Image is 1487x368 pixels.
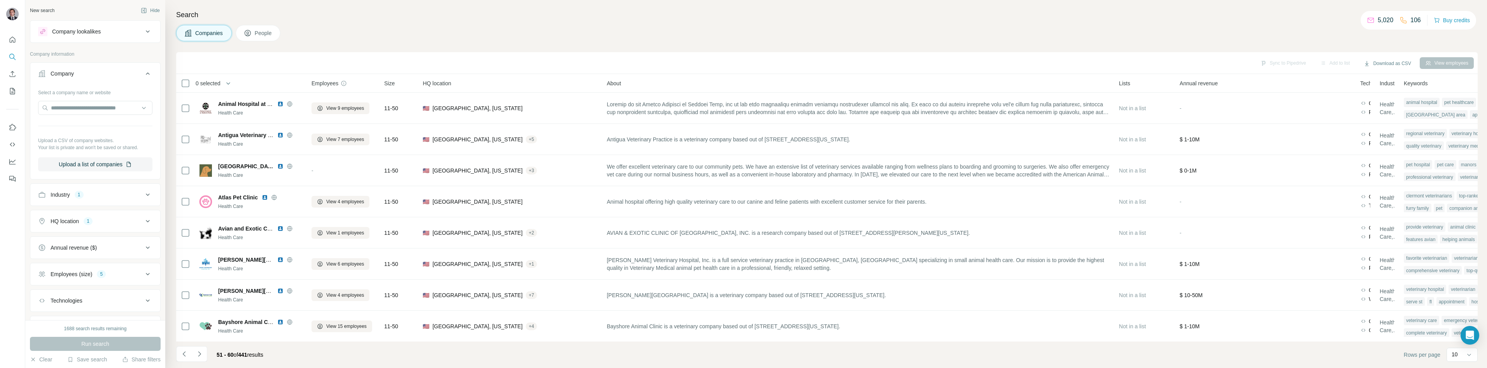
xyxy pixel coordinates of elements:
[6,84,19,98] button: My lists
[1119,323,1146,329] span: Not in a list
[607,291,886,299] span: [PERSON_NAME][GEOGRAPHIC_DATA] is a veterinary company based out of [STREET_ADDRESS][US_STATE].
[30,22,160,41] button: Company lookalikes
[432,322,523,330] span: [GEOGRAPHIC_DATA], [US_STATE]
[1442,98,1476,107] div: pet healthcare
[526,323,537,330] div: + 4
[30,356,52,363] button: Clear
[1119,292,1146,298] span: Not in a list
[384,260,398,268] span: 11-50
[1369,202,1370,210] span: Typekit,
[218,172,302,179] div: Health Care
[607,163,1109,178] span: We offer excellent veterinary care to our community pets. We have an extensive list of veterinary...
[218,162,273,170] span: [GEOGRAPHIC_DATA]
[64,325,127,332] div: 1688 search results remaining
[1434,204,1445,213] div: pet
[1434,15,1470,26] button: Buy credits
[6,120,19,134] button: Use Surfe on LinkedIn
[607,79,621,87] span: About
[607,100,1109,116] span: Loremip do sit Ametco Adipisci el Seddoei Temp, inc ut lab etdo magnaaliqu enimadm veniamqu nostr...
[526,292,537,299] div: + 7
[1380,79,1399,87] span: Industry
[1404,110,1468,120] div: [GEOGRAPHIC_DATA] area
[384,136,398,143] span: 11-50
[526,229,537,236] div: + 2
[526,136,537,143] div: + 5
[217,352,234,358] span: 51 - 60
[218,225,345,232] span: Avian and Exotic Clinic of [GEOGRAPHIC_DATA]
[1180,261,1200,267] span: $ 1-10M
[1404,266,1462,275] div: comprehensive veterinary
[1180,323,1200,329] span: $ 1-10M
[1459,160,1487,169] div: manors pet
[1369,295,1370,303] span: WordPress,
[51,297,82,305] div: Technologies
[51,244,97,252] div: Annual revenue ($)
[423,229,429,237] span: 🇺🇸
[1119,79,1130,87] span: Lists
[30,7,54,14] div: New search
[1461,326,1479,345] div: Open Intercom Messenger
[311,167,313,174] span: -
[607,322,840,330] span: Bayshore Animal Clinic is a veterinary company based out of [STREET_ADDRESS][US_STATE].
[311,320,372,332] button: View 15 employees
[51,191,70,199] div: Industry
[1404,328,1449,338] div: complete veterinary
[6,8,19,20] img: Avatar
[218,141,302,148] div: Health Care
[384,322,398,330] span: 11-50
[423,79,451,87] span: HQ location
[311,227,369,239] button: View 1 employees
[6,67,19,81] button: Enrich CSV
[1380,132,1404,147] span: Health Care, Hospital, Pet, Veterinary, Medical, Health Diagnostics
[51,217,79,225] div: HQ location
[277,319,283,325] img: LinkedIn logo
[199,289,212,301] img: Logo of Bartram Trail Veterinary Hospital
[218,288,322,294] span: [PERSON_NAME][GEOGRAPHIC_DATA]
[277,101,283,107] img: LinkedIn logo
[38,144,152,151] p: Your list is private and won't be saved or shared.
[326,198,364,205] span: View 4 employees
[1369,286,1370,294] span: Google Tag Manager,
[326,261,364,268] span: View 6 employees
[1119,261,1146,267] span: Not in a list
[277,163,283,169] img: LinkedIn logo
[1369,162,1370,169] span: Google Tag Manager,
[255,29,273,37] span: People
[6,172,19,186] button: Feedback
[1180,167,1197,174] span: $ 0-1M
[432,260,523,268] span: [GEOGRAPHIC_DATA], [US_STATE]
[311,196,369,208] button: View 4 employees
[1369,233,1370,241] span: Font Awesome,
[1427,297,1434,306] div: fl
[1369,130,1370,138] span: Google Tag Manager,
[122,356,161,363] button: Share filters
[218,265,302,272] div: Health Care
[1180,105,1182,111] span: -
[607,229,970,237] span: AVIAN & EXOTIC CLINIC OF [GEOGRAPHIC_DATA], INC. is a research company based out of [STREET_ADDRE...
[1404,79,1428,87] span: Keywords
[1119,230,1146,236] span: Not in a list
[30,238,160,257] button: Annual revenue ($)
[1452,350,1458,358] p: 10
[1435,160,1456,169] div: pet care
[30,291,160,310] button: Technologies
[311,79,338,87] span: Employees
[176,346,192,362] button: Navigate to previous page
[526,167,537,174] div: + 3
[277,257,283,263] img: LinkedIn logo
[1404,285,1446,294] div: veterinary hospital
[326,292,364,299] span: View 4 employees
[423,260,429,268] span: 🇺🇸
[1404,173,1456,182] div: professional veterinary
[1404,160,1432,169] div: pet hospital
[526,261,537,268] div: + 1
[1380,100,1404,116] span: Health Care, Pet, Veterinary, Hospital, Medical, Animal Feed
[1369,317,1370,325] span: Google Tag Manager,
[51,70,74,77] div: Company
[1404,297,1425,306] div: serve st
[6,155,19,169] button: Dashboard
[432,229,523,237] span: [GEOGRAPHIC_DATA], [US_STATE]
[6,33,19,47] button: Quick start
[326,323,367,330] span: View 15 employees
[218,194,258,201] span: Atlas Pet Clinic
